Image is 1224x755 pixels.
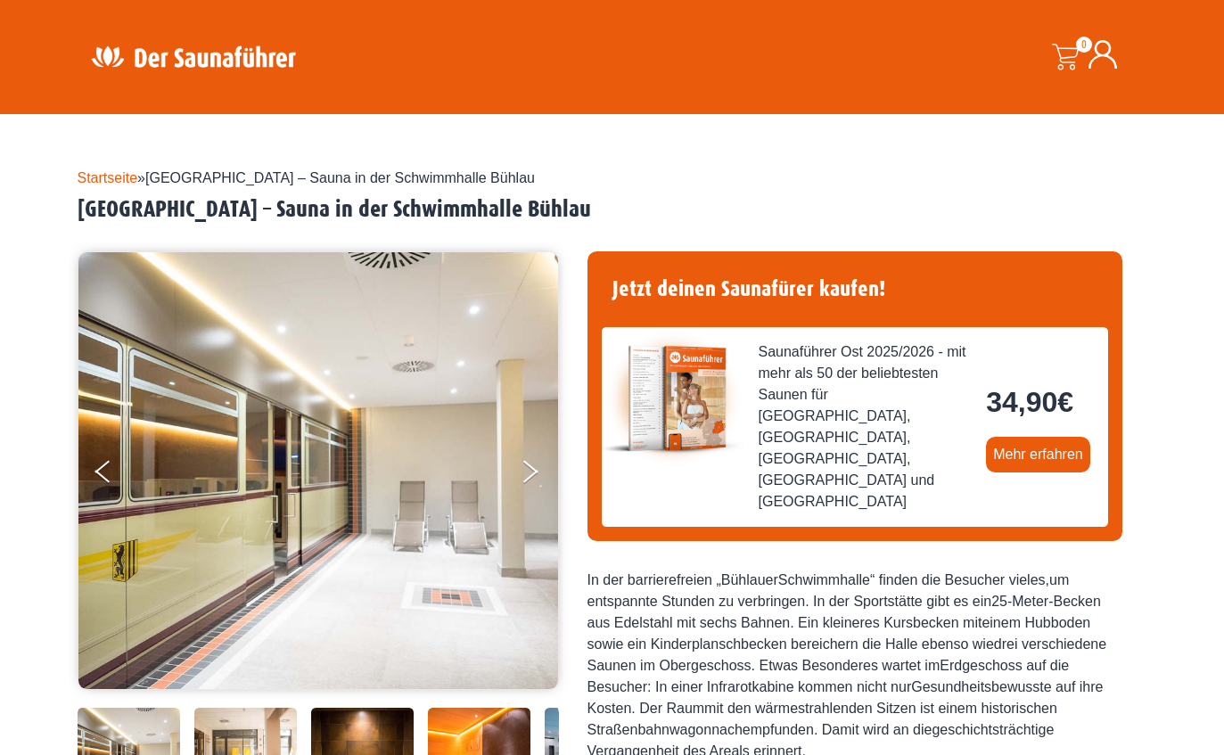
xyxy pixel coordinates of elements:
span: € [1057,386,1073,418]
span: [GEOGRAPHIC_DATA] – Sauna in der Schwimmhalle Bühlau [145,170,535,185]
a: Startseite [78,170,138,185]
bdi: 34,90 [986,386,1073,418]
img: der-saunafuehrer-2025-ost.jpg [602,327,744,470]
a: Mehr erfahren [986,437,1090,472]
button: Next [520,453,564,497]
button: Previous [95,453,140,497]
h2: [GEOGRAPHIC_DATA] – Sauna in der Schwimmhalle Bühlau [78,196,1147,224]
span: 0 [1076,37,1092,53]
span: Saunaführer Ost 2025/2026 - mit mehr als 50 der beliebtesten Saunen für [GEOGRAPHIC_DATA], [GEOGR... [759,341,973,513]
h4: Jetzt deinen Saunafürer kaufen! [602,266,1108,313]
span: » [78,170,535,185]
